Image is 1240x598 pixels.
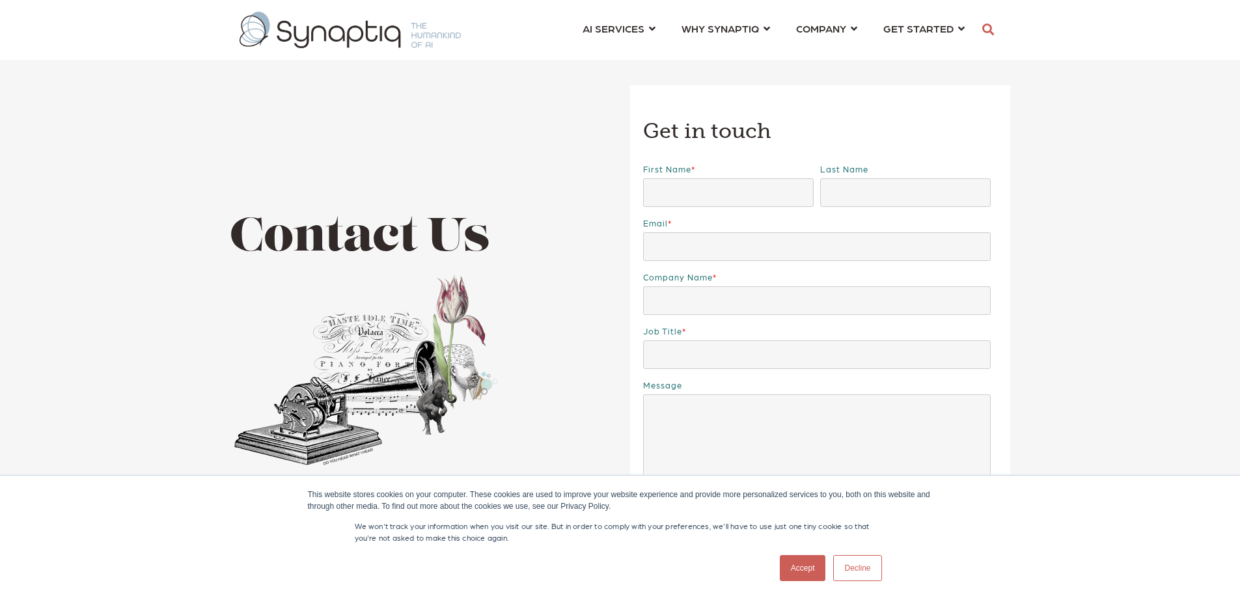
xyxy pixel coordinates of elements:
[230,213,611,265] h1: Contact Us
[883,16,965,40] a: GET STARTED
[230,271,500,470] img: Collage of phonograph, flowers, and elephant and a hand
[570,7,978,53] nav: menu
[796,16,857,40] a: COMPANY
[643,218,668,228] span: Email
[308,489,933,512] div: This website stores cookies on your computer. These cookies are used to improve your website expe...
[583,16,655,40] a: AI SERVICES
[583,20,644,37] span: AI SERVICES
[643,326,682,336] span: Job Title
[833,555,881,581] a: Decline
[682,20,759,37] span: WHY SYNAPTIQ
[643,272,713,282] span: Company name
[820,164,868,174] span: Last name
[643,380,682,390] span: Message
[355,520,886,543] p: We won't track your information when you visit our site. But in order to comply with your prefere...
[883,20,954,37] span: GET STARTED
[780,555,826,581] a: Accept
[643,118,998,145] h3: Get in touch
[240,12,461,48] img: synaptiq logo-1
[682,16,770,40] a: WHY SYNAPTIQ
[796,20,846,37] span: COMPANY
[643,164,691,174] span: First name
